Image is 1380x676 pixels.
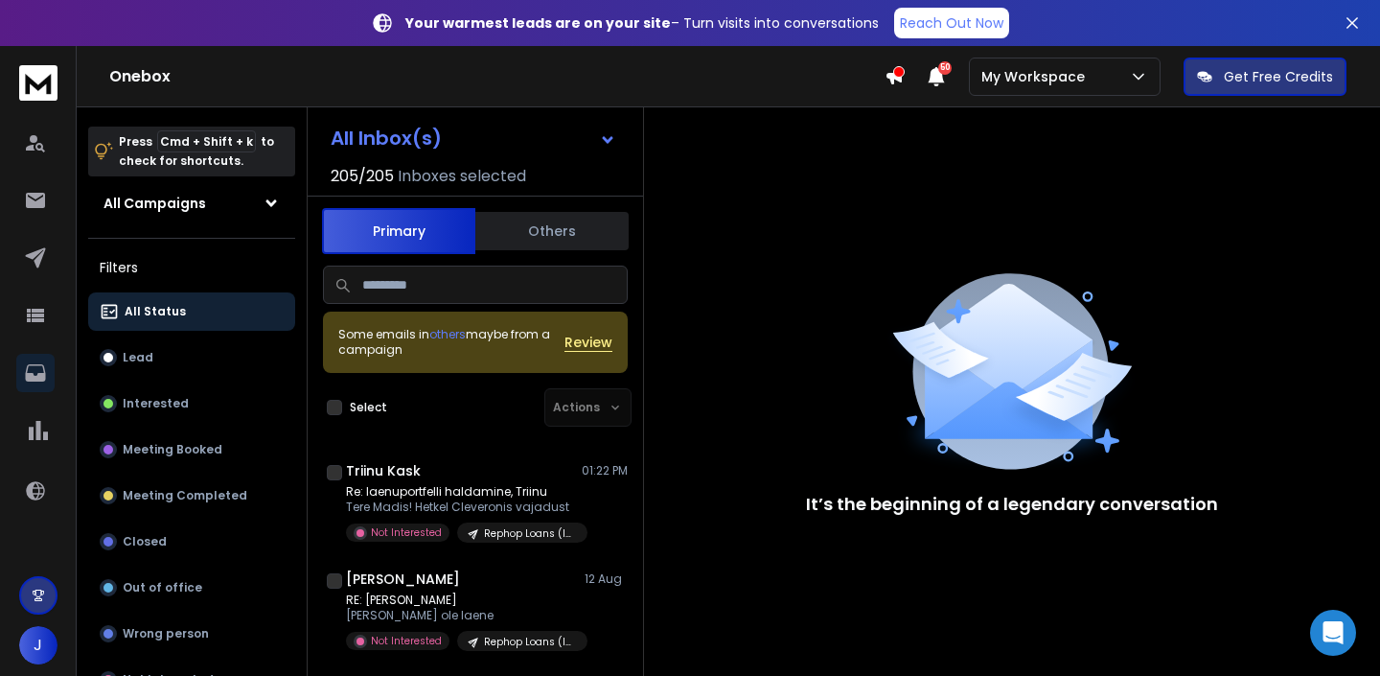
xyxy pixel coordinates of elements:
p: Re: laenuportfelli haldamine, Triinu [346,484,576,500]
h3: Inboxes selected [398,165,526,188]
button: Others [475,210,629,252]
p: Lead [123,350,153,365]
p: Rephop Loans (Industry test) | Manufacturing 250k+ rev | 1contact | [DATE] [484,526,576,541]
h1: Triinu Kask [346,461,421,480]
p: 01:22 PM [582,463,628,478]
button: Primary [322,208,475,254]
span: 50 [938,61,952,75]
img: logo [19,65,57,101]
button: J [19,626,57,664]
button: Meeting Booked [88,431,295,469]
strong: Your warmest leads are on your site [405,13,671,33]
p: RE: [PERSON_NAME] [346,593,576,608]
button: Wrong person [88,615,295,653]
p: My Workspace [981,67,1092,86]
h1: All Inbox(s) [331,128,442,148]
button: Review [564,333,612,352]
p: Tere Madis! Hetkel Cleveronis vajadust [346,500,576,515]
p: Out of office [123,580,202,595]
span: 205 / 205 [331,165,394,188]
p: – Turn visits into conversations [405,13,879,33]
button: All Inbox(s) [315,119,632,157]
button: Out of office [88,569,295,607]
span: Cmd + Shift + k [157,130,256,152]
button: Meeting Completed [88,477,295,515]
p: Not Interested [371,634,442,648]
p: Get Free Credits [1224,67,1333,86]
p: Reach Out Now [900,13,1003,33]
h3: Filters [88,254,295,281]
p: 12 Aug [585,571,628,587]
div: Open Intercom Messenger [1310,610,1356,656]
span: others [429,326,466,342]
button: Interested [88,385,295,423]
p: Meeting Completed [123,488,247,503]
h1: [PERSON_NAME] [346,570,460,589]
p: Not Interested [371,525,442,540]
button: Lead [88,338,295,377]
p: Interested [123,396,189,411]
button: All Campaigns [88,184,295,222]
a: Reach Out Now [894,8,1009,38]
p: Rephop Loans (Industry test) | Construction 250k+ rev | 1contact | [DATE] [484,635,576,649]
button: Get Free Credits [1184,58,1346,96]
p: It’s the beginning of a legendary conversation [806,491,1218,518]
h1: All Campaigns [103,194,206,213]
label: Select [350,400,387,415]
button: Closed [88,523,295,561]
p: Closed [123,534,167,549]
h1: Onebox [109,65,885,88]
div: Some emails in maybe from a campaign [338,327,564,358]
p: [PERSON_NAME] ole laene [346,608,576,623]
p: Wrong person [123,626,209,641]
p: All Status [125,304,186,319]
p: Press to check for shortcuts. [119,132,274,171]
p: Meeting Booked [123,442,222,457]
button: All Status [88,292,295,331]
